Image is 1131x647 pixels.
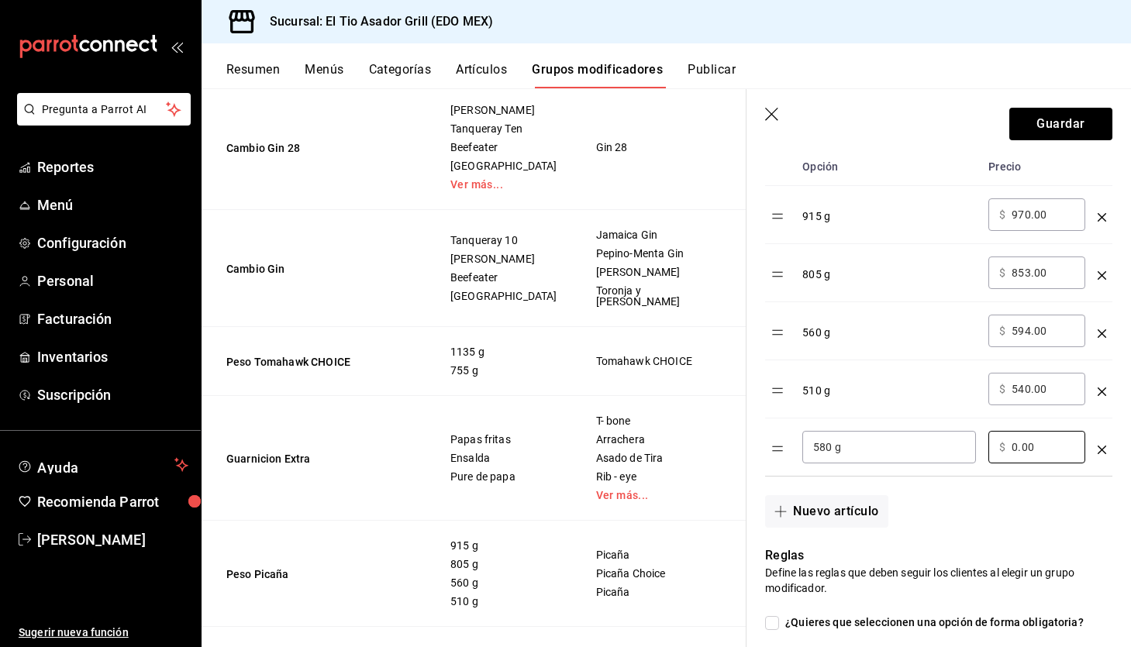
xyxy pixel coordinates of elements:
span: $ [999,384,1005,394]
span: [GEOGRAPHIC_DATA] [450,291,557,301]
span: Jamaica Gin [596,229,703,240]
span: [PERSON_NAME] [450,253,557,264]
a: Pregunta a Parrot AI [11,112,191,129]
span: Picaña [596,587,703,597]
span: [GEOGRAPHIC_DATA] [450,160,557,171]
h3: Sucursal: El Tio Asador Grill (EDO MEX) [257,12,493,31]
button: Guarnicion Extra [226,451,412,466]
a: Ver más... [596,490,703,501]
span: Pepino-Menta Gin [596,248,703,259]
th: Precio [982,148,1091,186]
span: 755 g [450,365,557,376]
span: Papas fritas [450,434,557,445]
button: actions [740,354,756,370]
span: Rib - eye [596,471,703,482]
table: optionsTable [765,148,1112,476]
span: [PERSON_NAME] [37,529,188,550]
span: Reportes [37,157,188,177]
div: 510 g [802,373,976,398]
span: Personal [37,270,188,291]
span: T- bone [596,415,703,426]
span: Picaña [596,549,703,560]
span: $ [999,267,1005,278]
button: Pregunta a Parrot AI [17,93,191,126]
span: 560 g [450,577,557,588]
span: Tanqueray 10 [450,235,557,246]
button: Publicar [688,62,736,88]
span: Beefeater [450,272,557,283]
button: Menús [305,62,343,88]
button: Artículos [456,62,507,88]
span: Tanqueray Ten [450,123,557,134]
button: Categorías [369,62,432,88]
span: Recomienda Parrot [37,491,188,512]
div: 915 g [802,198,976,224]
span: Pure de papa [450,471,557,482]
span: Pregunta a Parrot AI [42,102,167,118]
span: $ [999,209,1005,220]
span: Asado de Tira [596,453,703,463]
button: Resumen [226,62,280,88]
span: Ensalda [450,453,557,463]
span: $ [999,325,1005,336]
button: Cambio Gin 28 [226,140,412,156]
span: Tomahawk CHOICE [596,356,703,367]
button: open_drawer_menu [171,40,183,53]
span: Toronja y [PERSON_NAME] [596,285,703,307]
button: actions [740,140,756,156]
span: Menú [37,194,188,215]
p: Define las reglas que deben seguir los clientes al elegir un grupo modificador. [765,565,1112,596]
button: Nuevo artículo [765,495,888,528]
span: 805 g [450,559,557,570]
button: actions [740,451,756,466]
span: Suscripción [37,384,188,405]
span: Beefeater [450,142,557,153]
span: 1135 g [450,346,557,357]
th: Opción [796,148,982,186]
button: Peso Picaña [226,566,412,582]
button: Peso Tomahawk CHOICE [226,354,412,370]
div: 560 g [802,315,976,340]
span: Picaña Choice [596,568,703,579]
span: ¿Quieres que seleccionen una opción de forma obligatoria? [779,614,1084,631]
span: Facturación [37,308,188,329]
span: Inventarios [37,346,188,367]
button: Cambio Gin [226,261,412,277]
span: 915 g [450,540,557,551]
span: [PERSON_NAME] [596,267,703,277]
span: Arrachera [596,434,703,445]
span: Sugerir nueva función [19,625,188,641]
div: 805 g [802,256,976,282]
p: Reglas [765,546,1112,565]
span: Configuración [37,232,188,253]
span: 510 g [450,596,557,607]
button: actions [740,566,756,582]
span: Gin 28 [596,142,703,153]
button: Grupos modificadores [532,62,663,88]
div: navigation tabs [226,62,1131,88]
span: $ [999,442,1005,453]
span: [PERSON_NAME] [450,105,557,115]
span: Ayuda [37,456,168,474]
button: actions [740,261,756,277]
a: Ver más... [450,179,557,190]
button: Guardar [1009,108,1112,140]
